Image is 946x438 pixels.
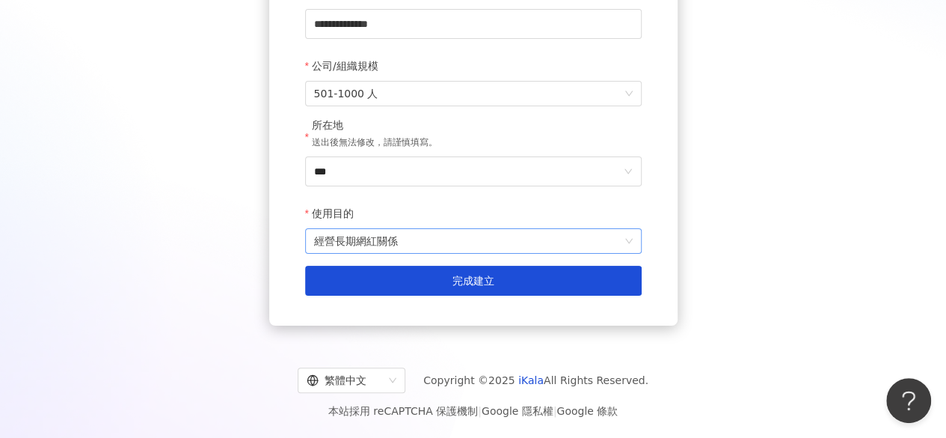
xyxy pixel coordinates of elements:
[886,378,931,423] iframe: Help Scout Beacon - Open
[482,405,553,417] a: Google 隱私權
[452,275,494,287] span: 完成建立
[305,51,390,81] label: 公司/組織規模
[314,229,633,253] span: 經營長期網紅關係
[624,167,633,176] span: down
[305,9,642,39] input: 工作區名稱
[328,402,618,420] span: 本站採用 reCAPTCHA 保護機制
[305,266,642,296] button: 完成建立
[556,405,618,417] a: Google 條款
[478,405,482,417] span: |
[314,82,633,106] span: 501-1000 人
[518,374,544,386] a: iKala
[553,405,557,417] span: |
[305,198,365,228] label: 使用目的
[312,118,437,133] div: 所在地
[423,371,648,389] span: Copyright © 2025 All Rights Reserved.
[312,136,437,150] p: 送出後無法修改，請謹慎填寫。
[307,368,383,392] div: 繁體中文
